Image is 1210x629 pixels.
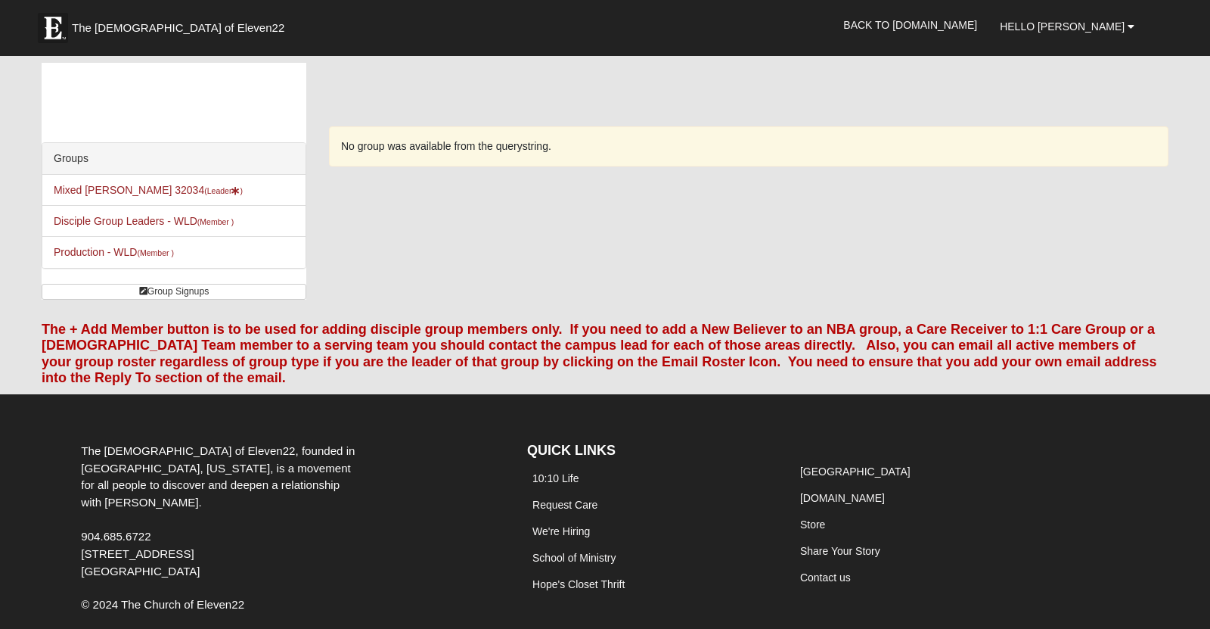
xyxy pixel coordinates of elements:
[1000,20,1125,33] span: Hello [PERSON_NAME]
[197,217,234,226] small: (Member )
[532,472,579,484] a: 10:10 Life
[42,322,1157,386] font: The + Add Member button is to be used for adding disciple group members only. If you need to add ...
[532,578,625,590] a: Hope's Closet Thrift
[70,443,367,581] div: The [DEMOGRAPHIC_DATA] of Eleven22, founded in [GEOGRAPHIC_DATA], [US_STATE], is a movement for a...
[832,6,988,44] a: Back to [DOMAIN_NAME]
[204,186,243,195] small: (Leader )
[54,184,243,196] a: Mixed [PERSON_NAME] 32034(Leader)
[30,5,333,43] a: The [DEMOGRAPHIC_DATA] of Eleven22
[527,443,772,459] h4: QUICK LINKS
[800,466,911,478] a: [GEOGRAPHIC_DATA]
[532,552,616,564] a: School of Ministry
[988,8,1146,45] a: Hello [PERSON_NAME]
[329,126,1168,167] div: No group was available from the querystring.
[38,13,68,43] img: Eleven22 logo
[532,525,590,537] a: We're Hiring
[800,571,851,584] a: Contact us
[42,143,306,175] div: Groups
[800,492,885,504] a: [DOMAIN_NAME]
[137,248,173,257] small: (Member )
[532,499,597,511] a: Request Care
[42,284,306,300] a: Group Signups
[81,598,244,611] span: © 2024 The Church of Eleven22
[72,20,284,36] span: The [DEMOGRAPHIC_DATA] of Eleven22
[54,246,174,258] a: Production - WLD(Member )
[800,545,880,557] a: Share Your Story
[54,215,234,227] a: Disciple Group Leaders - WLD(Member )
[800,518,825,531] a: Store
[81,565,200,578] span: [GEOGRAPHIC_DATA]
